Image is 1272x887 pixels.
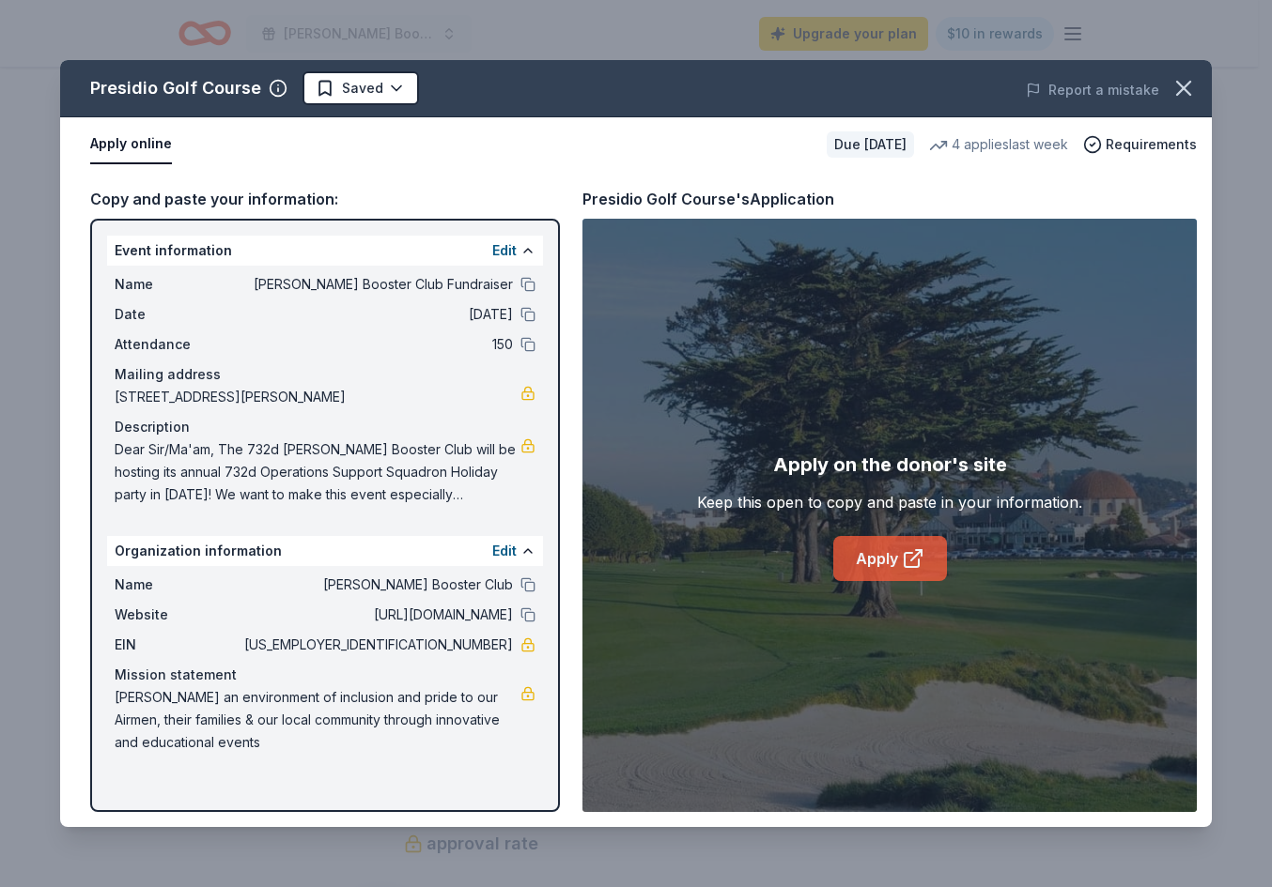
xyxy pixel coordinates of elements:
[115,363,535,386] div: Mailing address
[833,536,947,581] a: Apply
[115,273,240,296] span: Name
[240,604,513,626] span: [URL][DOMAIN_NAME]
[240,273,513,296] span: [PERSON_NAME] Booster Club Fundraiser
[115,438,520,506] span: Dear Sir/Ma'am, The 732d [PERSON_NAME] Booster Club will be hosting its annual 732d Operations Su...
[302,71,419,105] button: Saved
[929,133,1068,156] div: 4 applies last week
[773,450,1007,480] div: Apply on the donor's site
[115,604,240,626] span: Website
[115,686,520,754] span: [PERSON_NAME] an environment of inclusion and pride to our Airmen, their families & our local com...
[115,333,240,356] span: Attendance
[107,236,543,266] div: Event information
[492,239,517,262] button: Edit
[90,73,261,103] div: Presidio Golf Course
[240,573,513,596] span: [PERSON_NAME] Booster Club
[240,634,513,656] span: [US_EMPLOYER_IDENTIFICATION_NUMBER]
[115,664,535,686] div: Mission statement
[1106,133,1197,156] span: Requirements
[1026,79,1159,101] button: Report a mistake
[115,634,240,656] span: EIN
[827,131,914,158] div: Due [DATE]
[115,416,535,438] div: Description
[492,540,517,562] button: Edit
[240,333,513,356] span: 150
[115,573,240,596] span: Name
[107,536,543,566] div: Organization information
[582,187,834,211] div: Presidio Golf Course's Application
[240,303,513,326] span: [DATE]
[342,77,383,99] span: Saved
[115,303,240,326] span: Date
[115,386,520,408] span: [STREET_ADDRESS][PERSON_NAME]
[90,187,560,211] div: Copy and paste your information:
[90,125,172,164] button: Apply online
[697,491,1082,513] div: Keep this open to copy and paste in your information.
[1083,133,1197,156] button: Requirements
